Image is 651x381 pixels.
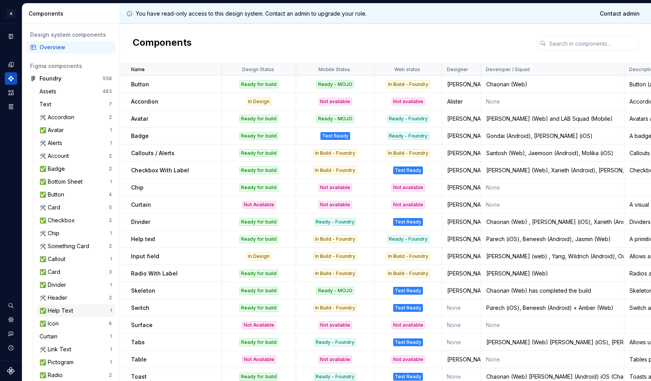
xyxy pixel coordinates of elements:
[40,126,67,134] div: ✅ Avatar
[2,5,20,22] button: A
[246,252,271,260] div: In Design
[482,287,624,295] div: Chaonan (Web) has completed the build
[40,88,59,95] div: Assets
[239,235,278,243] div: Ready for build
[481,179,624,196] td: None
[110,333,112,340] div: 1
[40,216,78,224] div: ✅ Checkbox
[320,132,350,140] div: Test Ready
[110,256,112,262] div: 1
[30,62,112,70] div: Figma components
[442,287,480,295] div: [PERSON_NAME]
[318,98,352,106] div: Not available
[317,115,354,123] div: Ready - MOJO
[5,72,17,85] a: Components
[482,252,624,260] div: [PERSON_NAME] (web) , Yang, Wildrich (Android), Ou (iOS)
[40,371,66,379] div: ✅ Radio
[131,80,149,88] p: Button
[5,100,17,113] a: Storybook stories
[110,308,112,314] div: 1
[242,201,276,209] div: Not Available
[5,313,17,326] div: Settings
[40,268,63,276] div: ✅ Card
[109,372,112,378] div: 2
[131,373,147,381] p: Toast
[36,292,115,304] a: 🛠️ Header2
[442,235,480,243] div: [PERSON_NAME]
[131,304,149,312] p: Switch
[5,327,17,340] button: Contact support
[40,229,63,237] div: 🛠️ Chip
[109,166,112,172] div: 2
[393,373,423,381] div: Test Ready
[110,179,112,185] div: 1
[600,10,640,18] span: Contact admin
[36,317,115,330] a: ✅ Icon6
[239,149,278,157] div: Ready for build
[36,150,115,162] a: 🛠️ Account2
[40,113,77,121] div: 🛠️ Accordion
[318,201,352,209] div: Not available
[109,243,112,249] div: 2
[481,351,624,368] td: None
[242,321,276,329] div: Not Available
[5,30,17,43] a: Documentation
[318,66,350,73] p: Mobile Status
[392,356,425,363] div: Not available
[109,101,112,107] div: 7
[387,235,429,243] div: Ready - Foundry
[36,266,115,278] a: ✅ Card3
[393,166,423,174] div: Test Ready
[131,270,178,277] p: Radio With Label
[482,115,624,123] div: [PERSON_NAME] (Web) and LAB Squad (Mobile)
[110,359,112,365] div: 1
[393,218,423,226] div: Test Ready
[318,356,352,363] div: Not available
[36,201,115,214] a: 🛠️ Card5
[442,166,480,174] div: [PERSON_NAME]
[109,191,112,198] div: 4
[546,36,638,50] input: Search in components...
[242,356,276,363] div: Not Available
[109,204,112,211] div: 5
[131,149,174,157] p: Callouts / Alerts
[40,307,76,315] div: ✅ Help Text
[239,184,278,191] div: Ready for build
[313,166,357,174] div: In Build - Foundry
[392,184,425,191] div: Not available
[482,235,624,243] div: Parech (iOS), Beneesh (Android), Jasmin (Web)
[40,100,54,108] div: Text
[442,132,480,140] div: [PERSON_NAME]
[131,166,189,174] p: Checkbox With Label
[239,287,278,295] div: Ready for build
[239,132,278,140] div: Ready for build
[387,115,429,123] div: Ready - Foundry
[442,98,480,106] div: Alister
[318,184,352,191] div: Not available
[131,356,147,363] p: Table
[131,184,144,191] p: Chip
[442,356,480,363] div: [PERSON_NAME]
[40,204,63,211] div: 🛠️ Card
[393,338,423,346] div: Test Ready
[7,367,15,375] svg: Supernova Logo
[36,240,115,252] a: 🛠️ Something Card2
[36,214,115,227] a: ✅ Checkbox2
[36,227,115,240] a: 🛠️ Chip1
[392,321,425,329] div: Not available
[239,304,278,312] div: Ready for build
[482,270,624,277] div: [PERSON_NAME] (Web)
[442,218,480,226] div: [PERSON_NAME]
[442,149,480,157] div: [PERSON_NAME]
[482,166,624,174] div: [PERSON_NAME] (Web), Xarieth (Android), [PERSON_NAME] (iOS)
[392,98,425,106] div: Not available
[5,58,17,71] a: Design tokens
[36,356,115,368] a: ✅ Pictogram1
[5,86,17,99] a: Assets
[481,317,624,334] td: None
[131,66,145,73] p: Name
